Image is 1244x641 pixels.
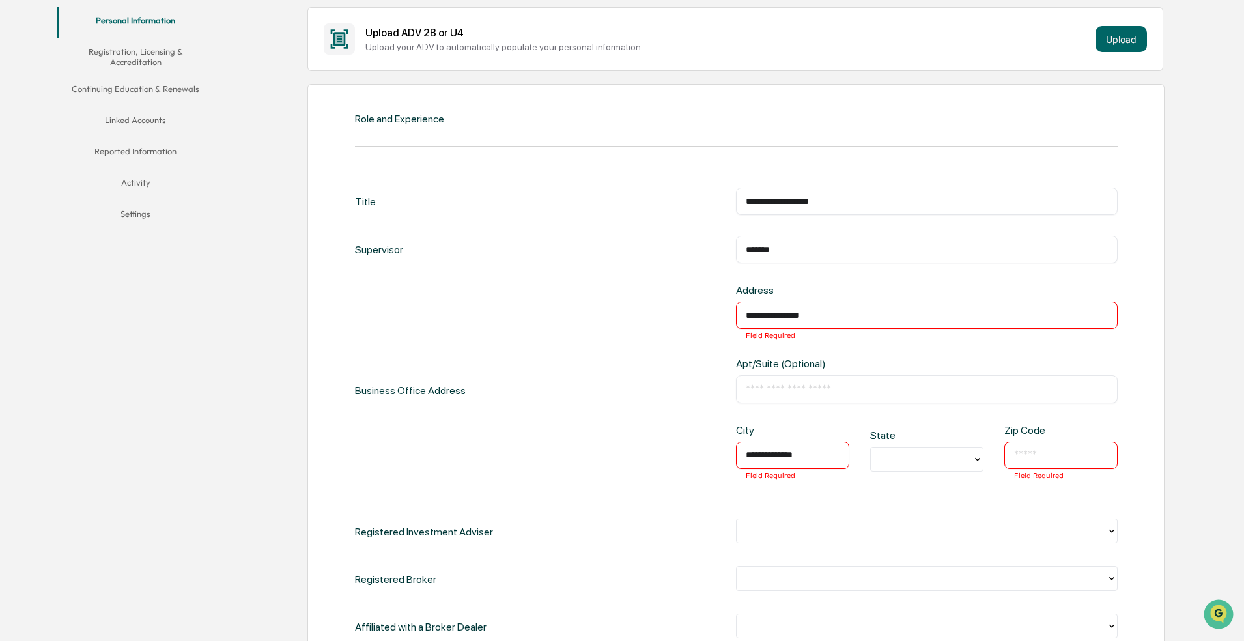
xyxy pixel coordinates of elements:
div: We're available if you need us! [44,113,165,123]
div: Role and Experience [355,113,444,125]
div: Supervisor [355,236,403,263]
div: Title [355,188,376,215]
div: Apt/Suite (Optional) [736,358,908,370]
span: Preclearance [26,164,84,177]
div: Start new chat [44,100,214,113]
button: Upload [1096,26,1147,52]
button: Start new chat [221,104,237,119]
a: 🔎Data Lookup [8,184,87,207]
button: Personal Information [57,7,214,38]
p: How can we help? [13,27,237,48]
button: Continuing Education & Renewals [57,76,214,107]
div: Affiliated with a Broker Dealer [355,614,487,640]
button: Settings [57,201,214,232]
p: Field Required [1014,470,1064,481]
div: Upload your ADV to automatically populate your personal information. [365,42,1090,52]
a: 🗄️Attestations [89,159,167,182]
a: 🖐️Preclearance [8,159,89,182]
span: Attestations [107,164,162,177]
p: Field Required [746,470,795,481]
div: Registered Broker [355,566,436,593]
div: City [736,424,787,436]
button: Registration, Licensing & Accreditation [57,38,214,76]
div: State [870,429,921,442]
span: Data Lookup [26,189,82,202]
button: Activity [57,169,214,201]
div: Registered Investment Adviser [355,519,493,545]
p: Field Required [746,330,795,341]
div: Address [736,284,908,296]
a: Powered byPylon [92,220,158,231]
div: 🔎 [13,190,23,201]
div: secondary tabs example [57,7,214,232]
span: Pylon [130,221,158,231]
div: Upload ADV 2B or U4 [365,27,1090,39]
div: 🗄️ [94,165,105,176]
div: Zip Code [1004,424,1055,436]
input: Clear [34,59,215,73]
img: 1746055101610-c473b297-6a78-478c-a979-82029cc54cd1 [13,100,36,123]
div: 🖐️ [13,165,23,176]
div: Business Office Address [355,284,466,497]
iframe: Open customer support [1202,598,1237,633]
button: Reported Information [57,138,214,169]
button: Linked Accounts [57,107,214,138]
